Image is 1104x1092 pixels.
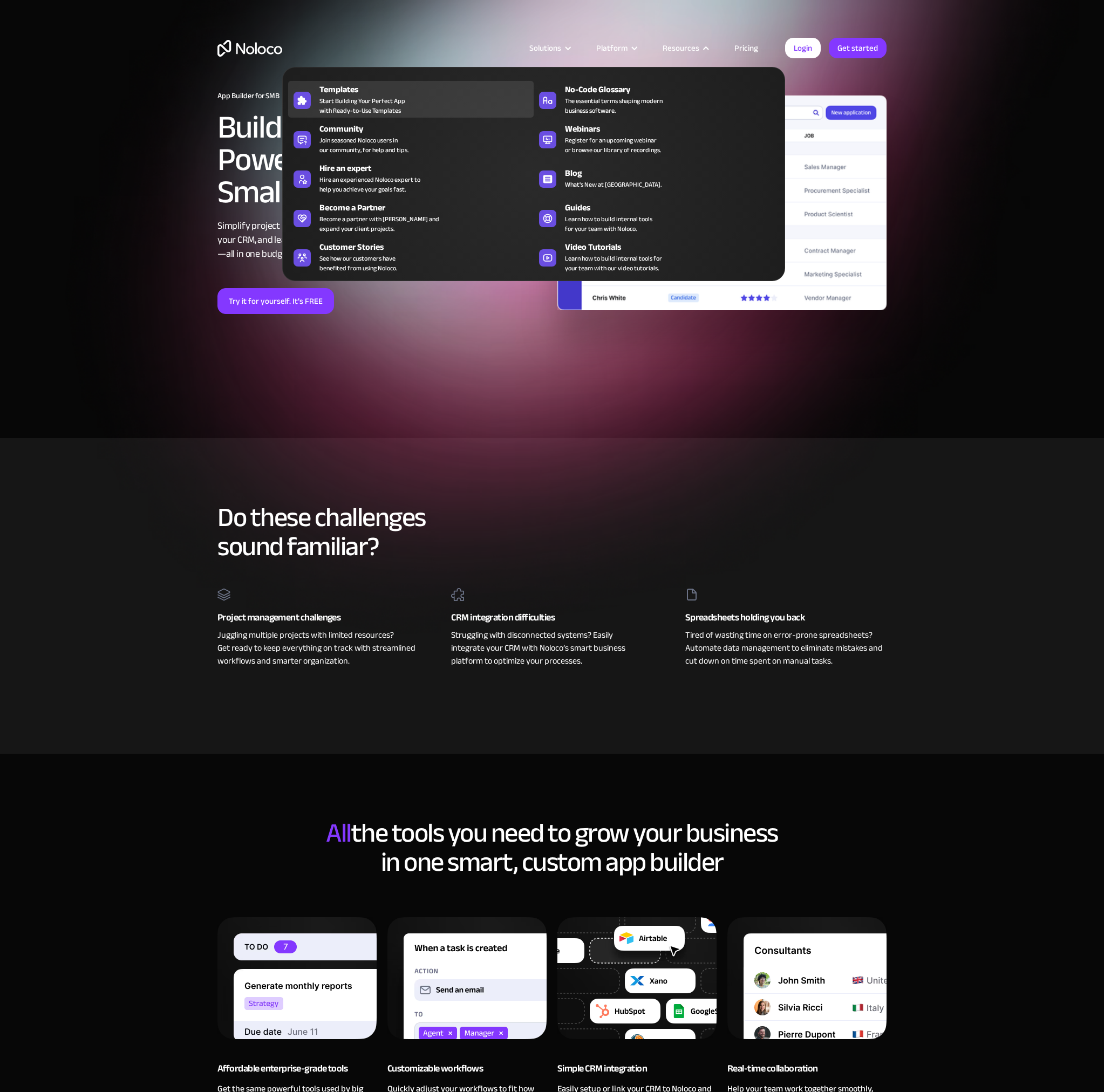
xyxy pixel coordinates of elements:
[217,503,887,561] h2: Do these challenges sound familiar?
[319,162,539,175] div: Hire an expert
[319,254,397,273] span: See how our customers have benefited from using Noloco.
[727,1061,887,1082] div: Real-time collaboration
[217,288,334,314] a: Try it for yourself. It’s FREE
[516,41,583,55] div: Solutions
[565,96,663,115] span: The essential terms shaping modern business software.
[829,38,887,58] a: Get started
[565,180,662,189] span: What's New at [GEOGRAPHIC_DATA].
[319,214,439,234] div: Become a partner with [PERSON_NAME] and expand your client projects.
[565,135,661,155] span: Register for an upcoming webinar or browse our library of recordings.
[387,1061,547,1082] div: Customizable workflows
[319,175,420,194] div: Hire an experienced Noloco expert to help you achieve your goals fast.
[217,1061,377,1082] div: Affordable enterprise-grade tools
[565,241,784,254] div: Video Tutorials
[217,111,547,208] h2: Build Custom Apps to Power and Scale Your Small Business
[451,626,652,667] div: Struggling with disconnected systems? Easily integrate your CRM with Noloco’s smart business plat...
[534,238,779,275] a: Video TutorialsLearn how to build internal tools foryour team with our video tutorials.
[288,81,534,118] a: TemplatesStart Building Your Perfect Appwith Ready-to-Use Templates
[217,219,547,261] div: Simplify project management, integrate your CRM, and leave inefficiencies behind —all in one budg...
[217,818,887,877] h2: the tools you need to grow your business in one smart, custom app builder
[288,199,534,236] a: Become a PartnerBecome a partner with [PERSON_NAME] andexpand your client projects.
[326,808,351,858] span: All
[596,41,628,55] div: Platform
[319,135,408,155] span: Join seasoned Noloco users in our community, for help and tips.
[217,626,419,667] div: Juggling multiple projects with limited resources? Get ready to keep everything on track with str...
[288,160,534,196] a: Hire an expertHire an experienced Noloco expert tohelp you achieve your goals fast.
[721,41,772,55] a: Pricing
[217,610,419,626] div: Project management challenges
[583,41,649,55] div: Platform
[785,38,821,58] a: Login
[319,96,405,115] span: Start Building Your Perfect App with Ready-to-Use Templates
[565,167,784,180] div: Blog
[685,610,887,626] div: Spreadsheets holding you back
[534,81,779,118] a: No-Code GlossaryThe essential terms shaping modernbusiness software.
[534,160,779,196] a: BlogWhat's New at [GEOGRAPHIC_DATA].
[565,83,784,96] div: No-Code Glossary
[685,626,887,667] div: Tired of wasting time on error-prone spreadsheets? Automate data management to eliminate mistakes...
[288,238,534,275] a: Customer StoriesSee how our customers havebenefited from using Noloco.
[529,41,561,55] div: Solutions
[319,201,539,214] div: Become a Partner
[451,610,652,626] div: CRM integration difficulties
[663,41,699,55] div: Resources
[319,83,539,96] div: Templates
[649,41,721,55] div: Resources
[534,199,779,236] a: GuidesLearn how to build internal toolsfor your team with Noloco.
[565,122,784,135] div: Webinars
[565,254,662,273] span: Learn how to build internal tools for your team with our video tutorials.
[319,241,539,254] div: Customer Stories
[557,1061,717,1082] div: Simple CRM integration
[565,201,784,214] div: Guides
[217,40,282,57] a: home
[288,120,534,157] a: CommunityJoin seasoned Noloco users inour community, for help and tips.
[282,52,785,281] nav: Resources
[319,122,539,135] div: Community
[565,214,652,234] span: Learn how to build internal tools for your team with Noloco.
[534,120,779,157] a: WebinarsRegister for an upcoming webinaror browse our library of recordings.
